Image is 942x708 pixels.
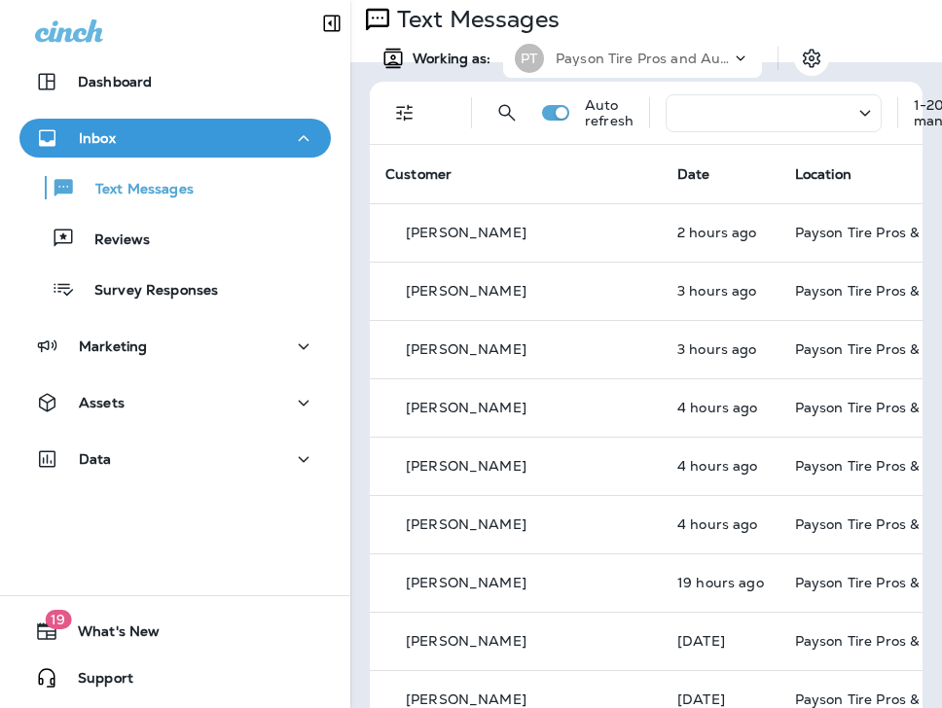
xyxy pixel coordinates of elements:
[795,165,851,183] span: Location
[406,691,526,707] p: [PERSON_NAME]
[58,670,133,693] span: Support
[406,575,526,590] p: [PERSON_NAME]
[19,167,331,208] button: Text Messages
[413,51,495,67] span: Working as:
[79,451,112,467] p: Data
[406,341,526,357] p: [PERSON_NAME]
[45,610,71,629] span: 19
[677,633,764,649] p: Sep 18, 2025 10:53 AM
[677,575,764,590] p: Sep 18, 2025 05:14 PM
[406,516,526,532] p: [PERSON_NAME]
[488,93,526,132] button: Search Messages
[677,225,764,240] p: Sep 19, 2025 10:46 AM
[585,97,634,128] p: Auto refresh
[19,440,331,478] button: Data
[515,44,544,73] div: PT
[677,400,764,415] p: Sep 19, 2025 08:25 AM
[406,400,526,415] p: [PERSON_NAME]
[677,691,764,707] p: Sep 18, 2025 08:23 AM
[19,119,331,158] button: Inbox
[75,282,218,301] p: Survey Responses
[677,341,764,357] p: Sep 19, 2025 09:32 AM
[385,93,424,132] button: Filters
[794,41,829,76] button: Settings
[19,383,331,422] button: Assets
[406,283,526,299] p: [PERSON_NAME]
[75,231,150,250] p: Reviews
[385,165,452,183] span: Customer
[19,62,331,101] button: Dashboard
[19,658,331,697] button: Support
[406,458,526,474] p: [PERSON_NAME]
[677,458,764,474] p: Sep 19, 2025 08:22 AM
[320,12,344,35] button: Collapse Sidebar
[79,130,116,146] p: Inbox
[677,165,710,183] span: Date
[19,327,331,366] button: Marketing
[677,283,764,299] p: Sep 19, 2025 10:00 AM
[19,268,331,309] button: Survey Responses
[58,623,160,647] span: What's New
[79,395,125,410] p: Assets
[556,51,731,66] p: Payson Tire Pros and Automotive
[389,5,560,34] p: Text Messages
[78,74,152,89] p: Dashboard
[406,633,526,649] p: [PERSON_NAME]
[677,516,764,532] p: Sep 19, 2025 08:21 AM
[79,338,147,354] p: Marketing
[76,181,194,199] p: Text Messages
[406,225,526,240] p: [PERSON_NAME]
[19,612,331,651] button: 19What's New
[19,218,331,259] button: Reviews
